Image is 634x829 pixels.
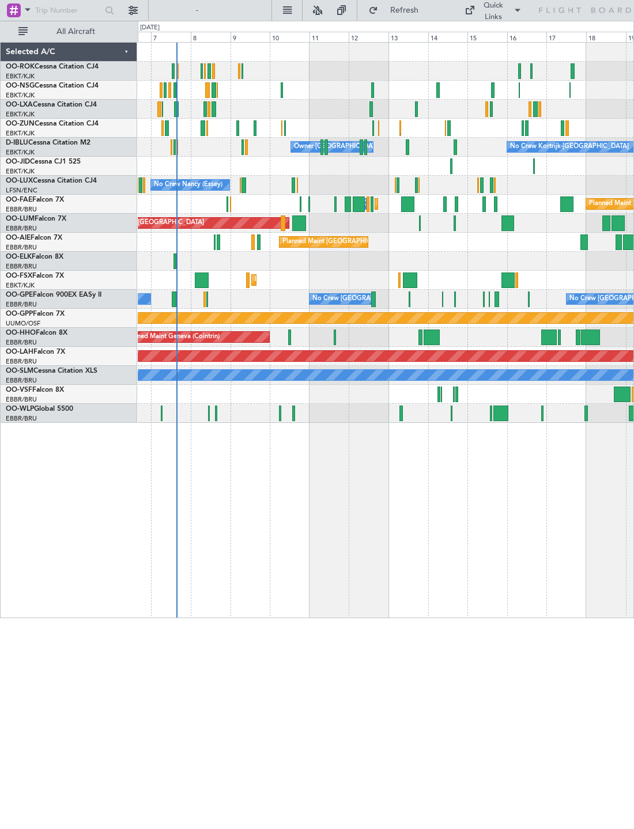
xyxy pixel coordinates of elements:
div: Owner [GEOGRAPHIC_DATA]-[GEOGRAPHIC_DATA] [294,138,450,156]
input: Trip Number [35,2,101,19]
div: No Crew Kortrijk-[GEOGRAPHIC_DATA] [510,138,629,156]
a: EBKT/KJK [6,129,35,138]
div: Planned Maint Geneva (Cointrin) [124,328,220,346]
a: OO-LAHFalcon 7X [6,349,65,355]
span: OO-WLP [6,406,34,412]
div: 16 [507,32,547,42]
a: EBBR/BRU [6,395,37,404]
a: OO-LUXCessna Citation CJ4 [6,177,97,184]
span: OO-JID [6,158,30,165]
a: OO-HHOFalcon 8X [6,330,67,336]
span: Refresh [380,6,429,14]
a: OO-NSGCessna Citation CJ4 [6,82,99,89]
a: EBBR/BRU [6,205,37,214]
span: OO-LXA [6,101,33,108]
div: [DATE] [140,23,160,33]
div: 14 [428,32,468,42]
span: All Aircraft [30,28,122,36]
a: OO-ELKFalcon 8X [6,253,63,260]
a: EBBR/BRU [6,262,37,271]
div: Planned Maint [GEOGRAPHIC_DATA] ([GEOGRAPHIC_DATA]) [282,233,464,251]
span: OO-VSF [6,387,32,393]
a: OO-FSXFalcon 7X [6,272,64,279]
div: 17 [546,32,586,42]
div: 11 [310,32,349,42]
a: LFSN/ENC [6,186,37,195]
a: OO-AIEFalcon 7X [6,234,62,241]
a: EBBR/BRU [6,357,37,366]
span: OO-FAE [6,196,32,203]
a: OO-SLMCessna Citation XLS [6,368,97,374]
a: OO-JIDCessna CJ1 525 [6,158,81,165]
span: OO-ZUN [6,120,35,127]
span: OO-ELK [6,253,32,260]
span: OO-SLM [6,368,33,374]
a: OO-WLPGlobal 5500 [6,406,73,412]
span: OO-AIE [6,234,31,241]
button: All Aircraft [13,22,125,41]
span: OO-GPP [6,311,33,317]
button: Refresh [363,1,432,20]
div: 15 [467,32,507,42]
span: OO-LUM [6,215,35,222]
a: EBKT/KJK [6,148,35,157]
a: EBKT/KJK [6,167,35,176]
a: EBBR/BRU [6,338,37,347]
span: OO-GPE [6,292,33,298]
a: EBKT/KJK [6,281,35,290]
a: EBBR/BRU [6,224,37,233]
a: EBKT/KJK [6,91,35,100]
a: EBKT/KJK [6,72,35,81]
div: 8 [191,32,231,42]
span: OO-LUX [6,177,33,184]
span: OO-LAH [6,349,33,355]
a: OO-LUMFalcon 7X [6,215,66,222]
div: Planned Maint Kortrijk-[GEOGRAPHIC_DATA] [255,271,389,289]
div: No Crew Nancy (Essey) [154,176,222,194]
div: 13 [388,32,428,42]
a: OO-ROKCessna Citation CJ4 [6,63,99,70]
span: D-IBLU [6,139,28,146]
div: No Crew [GEOGRAPHIC_DATA] ([GEOGRAPHIC_DATA] National) [312,290,505,308]
div: 10 [270,32,310,42]
a: UUMO/OSF [6,319,40,328]
a: EBKT/KJK [6,110,35,119]
a: EBBR/BRU [6,300,37,309]
div: AOG Maint [GEOGRAPHIC_DATA] [103,214,204,232]
div: 7 [151,32,191,42]
button: Quick Links [459,1,528,20]
a: OO-GPEFalcon 900EX EASy II [6,292,101,298]
a: OO-ZUNCessna Citation CJ4 [6,120,99,127]
span: OO-HHO [6,330,36,336]
a: EBBR/BRU [6,376,37,385]
a: D-IBLUCessna Citation M2 [6,139,90,146]
div: 18 [586,32,626,42]
a: OO-VSFFalcon 8X [6,387,64,393]
a: OO-LXACessna Citation CJ4 [6,101,97,108]
a: EBBR/BRU [6,414,37,423]
span: OO-FSX [6,272,32,279]
a: EBBR/BRU [6,243,37,252]
div: 12 [349,32,388,42]
span: OO-NSG [6,82,35,89]
div: 9 [231,32,270,42]
a: OO-GPPFalcon 7X [6,311,65,317]
a: OO-FAEFalcon 7X [6,196,64,203]
span: OO-ROK [6,63,35,70]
